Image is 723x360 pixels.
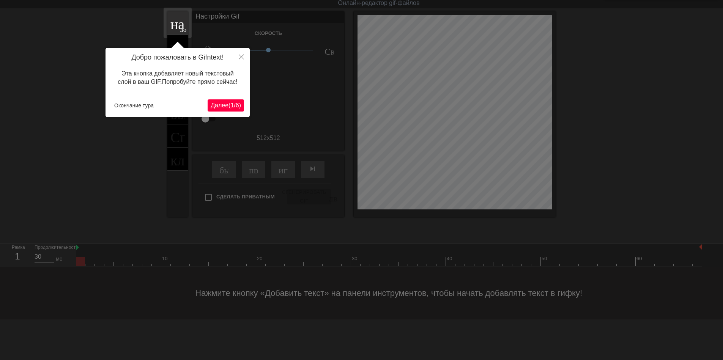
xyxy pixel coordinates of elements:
[233,48,250,65] button: Закрыть
[228,102,230,108] ya-tr-span: (
[239,102,241,108] ya-tr-span: )
[208,99,244,112] button: Далее
[236,102,239,108] ya-tr-span: 6
[230,102,234,108] ya-tr-span: 1
[211,102,228,108] ya-tr-span: Далее
[118,70,234,85] ya-tr-span: Эта кнопка добавляет новый текстовый слой в ваш GIF.
[234,102,235,108] ya-tr-span: /
[111,53,244,62] h4: Добро пожаловать в Gifntext!
[111,100,157,111] button: Окончание тура
[162,79,238,85] ya-tr-span: Попробуйте прямо сейчас!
